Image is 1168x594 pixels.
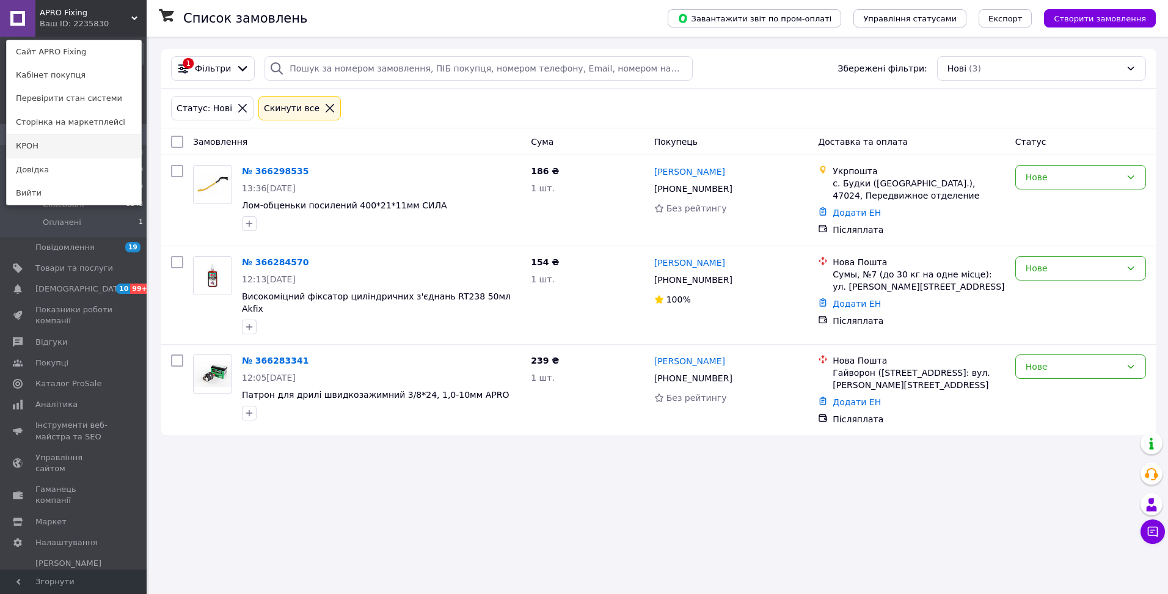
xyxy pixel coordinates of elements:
div: Укрпошта [833,165,1005,177]
a: Додати ЕН [833,397,881,407]
span: 13:36[DATE] [242,183,296,193]
span: 1 шт. [531,373,555,383]
a: Сайт APRO Fixing [7,40,141,64]
span: [PHONE_NUMBER] [654,184,732,194]
div: с. Будки ([GEOGRAPHIC_DATA].), 47024, Передвижное отделение [833,177,1005,202]
a: Фото товару [193,354,232,394]
span: Завантажити звіт по пром-оплаті [677,13,831,24]
div: Сумы, №7 (до 30 кг на одне місце): ул. [PERSON_NAME][STREET_ADDRESS] [833,268,1005,293]
a: [PERSON_NAME] [654,257,725,269]
a: Сторінка на маркетплейсі [7,111,141,134]
span: Збережені фільтри: [838,62,927,75]
span: Створити замовлення [1054,14,1146,23]
div: Нове [1026,262,1121,275]
img: Фото товару [194,361,232,387]
span: Покупці [35,358,68,369]
span: 12:13[DATE] [242,274,296,284]
span: Нові [947,62,966,75]
span: Оплачені [43,217,81,228]
a: Лом-обценьки посилений 400*21*11мм СИЛА [242,200,447,210]
span: Гаманець компанії [35,484,113,506]
span: 10 [116,284,130,294]
a: Фото товару [193,256,232,295]
a: Фото товару [193,165,232,204]
a: Створити замовлення [1032,13,1156,23]
span: 186 ₴ [531,166,559,176]
a: [PERSON_NAME] [654,166,725,178]
span: Покупець [654,137,698,147]
span: Статус [1015,137,1046,147]
span: Каталог ProSale [35,378,101,389]
div: Післяплата [833,413,1005,425]
a: Високоміцний фіксатор циліндричних з'єднань RT238 50мл Akfix [242,291,511,313]
a: № 366283341 [242,356,308,365]
div: Ваш ID: 2235830 [40,18,91,29]
h1: Список замовлень [183,11,307,26]
span: 1 шт. [531,274,555,284]
a: № 366298535 [242,166,308,176]
span: Замовлення [193,137,247,147]
span: Повідомлення [35,242,95,253]
span: Управління сайтом [35,452,113,474]
a: Кабінет покупця [7,64,141,87]
span: Налаштування [35,537,98,548]
button: Чат з покупцем [1141,519,1165,544]
span: 1 [139,217,143,228]
span: Експорт [988,14,1023,23]
span: 12:05[DATE] [242,373,296,383]
a: № 366284570 [242,257,308,267]
span: Управління статусами [863,14,957,23]
span: [DEMOGRAPHIC_DATA] [35,284,126,295]
span: 99+ [130,284,150,294]
span: (3) [969,64,981,73]
button: Управління статусами [853,9,966,28]
span: [PERSON_NAME] та рахунки [35,558,113,592]
button: Експорт [979,9,1032,28]
span: Відгуки [35,337,67,348]
span: Показники роботи компанії [35,304,113,326]
a: Довідка [7,158,141,182]
div: Cкинути все [261,101,322,115]
span: 100% [666,295,691,304]
div: Нова Пошта [833,256,1005,268]
div: Нова Пошта [833,354,1005,367]
a: Додати ЕН [833,299,881,309]
span: 1 шт. [531,183,555,193]
a: КРОН [7,134,141,158]
span: 154 ₴ [531,257,559,267]
span: APRO Fixing [40,7,131,18]
span: 239 ₴ [531,356,559,365]
div: Нове [1026,170,1121,184]
span: Аналітика [35,399,78,410]
div: Гайворон ([STREET_ADDRESS]: вул. [PERSON_NAME][STREET_ADDRESS] [833,367,1005,391]
span: Маркет [35,516,67,527]
span: 19 [125,242,141,252]
div: Статус: Нові [174,101,235,115]
a: Додати ЕН [833,208,881,218]
div: Нове [1026,360,1121,373]
img: Фото товару [194,263,232,288]
span: Без рейтингу [666,393,727,403]
a: Патрон для дрилі швидкозажимний 3/8*24, 1,0-10мм APRO [242,390,509,400]
input: Пошук за номером замовлення, ПІБ покупця, номером телефону, Email, номером накладної [265,56,692,81]
span: Cума [531,137,553,147]
span: Фільтри [195,62,231,75]
div: Післяплата [833,224,1005,236]
span: Інструменти веб-майстра та SEO [35,420,113,442]
a: [PERSON_NAME] [654,355,725,367]
span: Доставка та оплата [818,137,908,147]
a: Перевірити стан системи [7,87,141,110]
img: Фото товару [194,172,232,197]
span: Без рейтингу [666,204,727,213]
button: Створити замовлення [1044,9,1156,28]
button: Завантажити звіт по пром-оплаті [668,9,841,28]
div: Післяплата [833,315,1005,327]
a: Вийти [7,182,141,205]
span: [PHONE_NUMBER] [654,373,732,383]
span: Товари та послуги [35,263,113,274]
span: [PHONE_NUMBER] [654,275,732,285]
